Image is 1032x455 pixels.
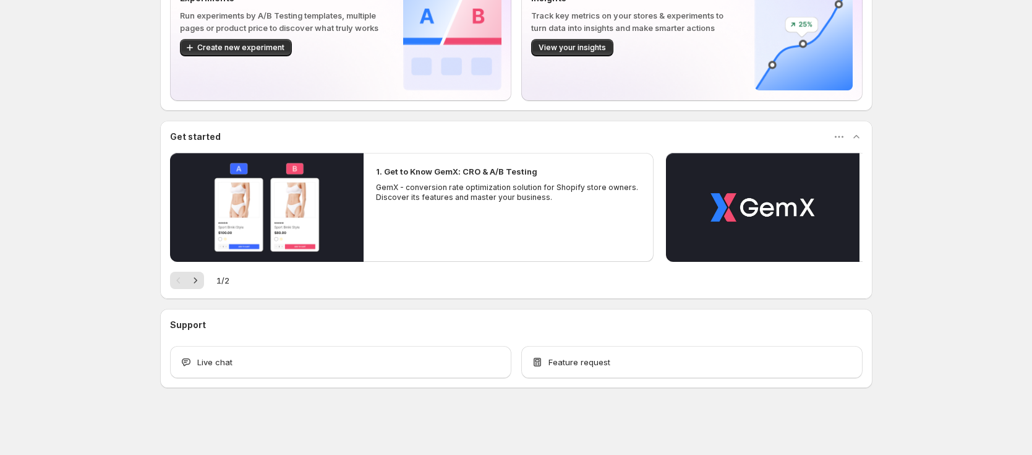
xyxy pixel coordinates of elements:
[548,356,610,368] span: Feature request
[170,319,206,331] h3: Support
[170,131,221,143] h3: Get started
[197,43,284,53] span: Create new experiment
[170,153,364,262] button: Play video
[180,39,292,56] button: Create new experiment
[531,9,735,34] p: Track key metrics on your stores & experiments to turn data into insights and make smarter actions
[376,183,642,202] p: GemX - conversion rate optimization solution for Shopify store owners. Discover its features and ...
[216,274,229,287] span: 1 / 2
[531,39,613,56] button: View your insights
[539,43,606,53] span: View your insights
[180,9,383,34] p: Run experiments by A/B Testing templates, multiple pages or product price to discover what truly ...
[170,272,204,289] nav: Pagination
[197,356,232,368] span: Live chat
[376,165,537,178] h2: 1. Get to Know GemX: CRO & A/B Testing
[666,153,859,262] button: Play video
[187,272,204,289] button: Next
